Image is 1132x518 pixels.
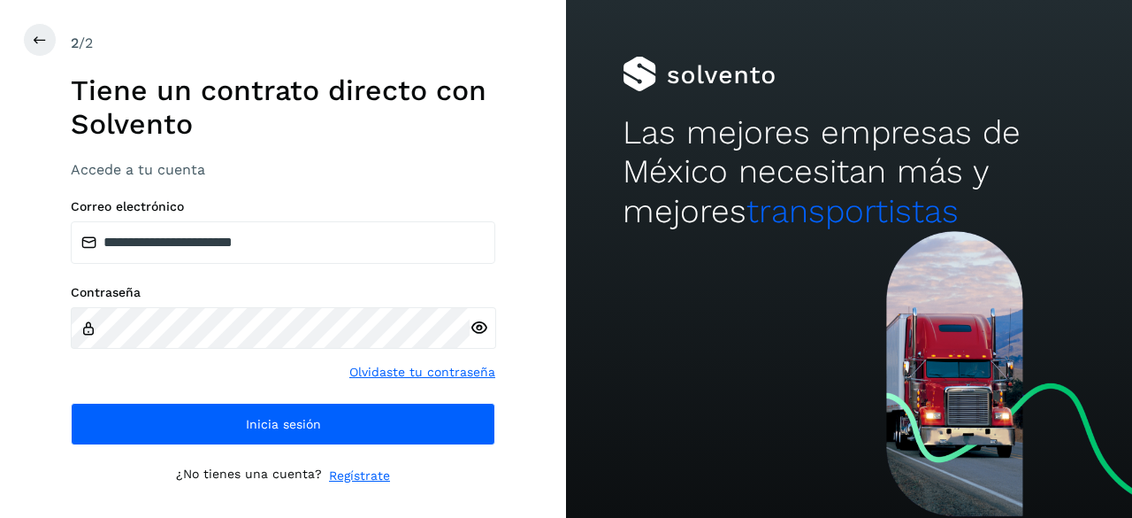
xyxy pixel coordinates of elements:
h3: Accede a tu cuenta [71,161,495,178]
h2: Las mejores empresas de México necesitan más y mejores [623,113,1075,231]
label: Contraseña [71,285,495,300]
span: Inicia sesión [246,418,321,430]
label: Correo electrónico [71,199,495,214]
button: Inicia sesión [71,403,495,445]
p: ¿No tienes una cuenta? [176,467,322,485]
span: transportistas [746,192,959,230]
a: Regístrate [329,467,390,485]
a: Olvidaste tu contraseña [349,363,495,382]
h1: Tiene un contrato directo con Solvento [71,73,495,142]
